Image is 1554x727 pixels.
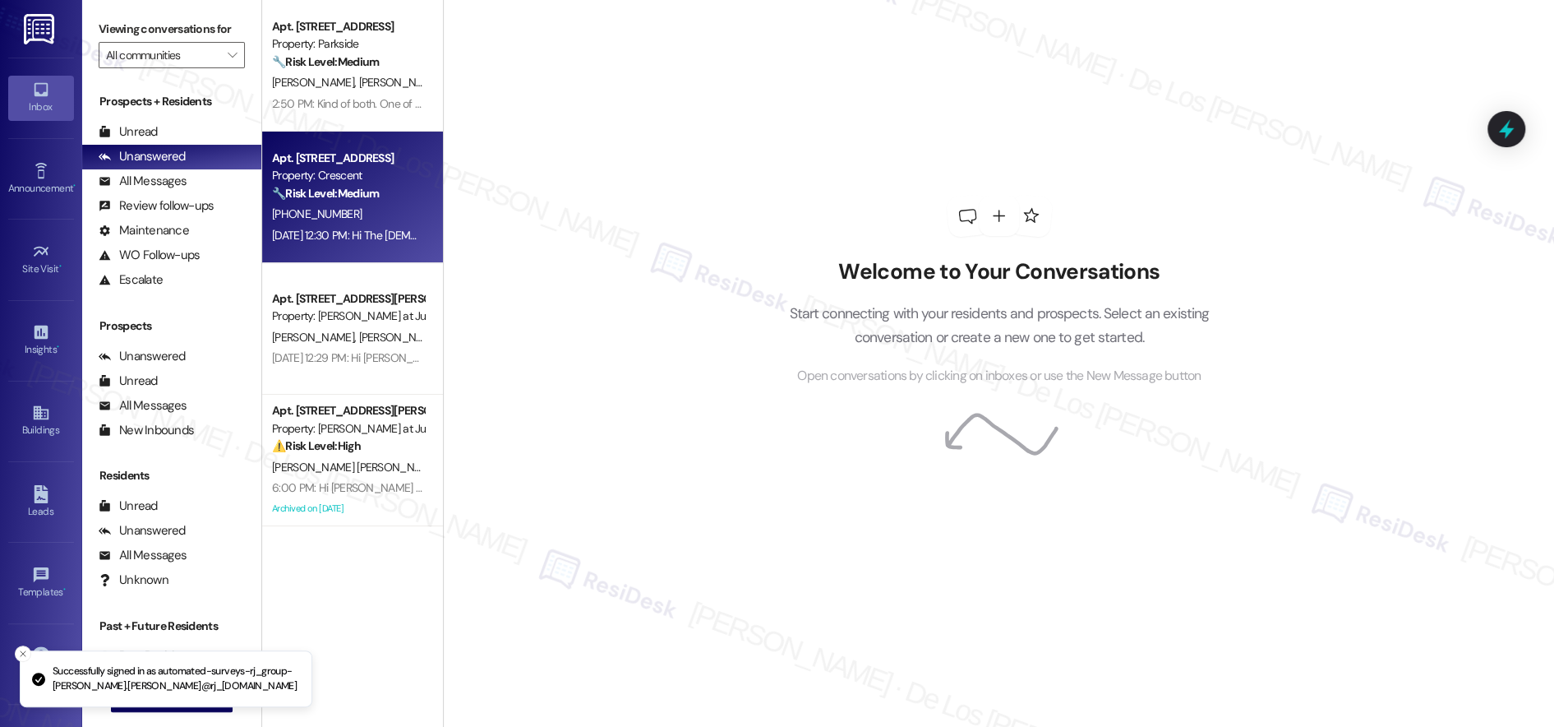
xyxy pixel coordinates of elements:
div: All Messages [99,547,187,564]
div: Property: [PERSON_NAME] at June Road [272,420,424,438]
p: Start connecting with your residents and prospects. Select an existing conversation or create a n... [764,302,1234,349]
div: Property: Parkside [272,35,424,53]
div: Prospects [82,317,261,335]
a: Inbox [8,76,74,120]
strong: 🔧 Risk Level: Medium [272,186,379,201]
i:  [228,49,237,62]
span: [PERSON_NAME] [272,75,359,90]
span: [PHONE_NUMBER] [272,206,362,221]
p: Successfully signed in as automated-surveys-rj_group-[PERSON_NAME].[PERSON_NAME]@rj_[DOMAIN_NAME] [53,664,298,693]
div: Property: [PERSON_NAME] at June Road [272,308,424,325]
div: Review follow-ups [99,197,214,215]
button: Close toast [15,646,31,662]
div: Unanswered [99,148,186,165]
a: Templates • [8,561,74,605]
img: ResiDesk Logo [24,14,58,44]
input: All communities [106,42,219,68]
div: Unread [99,123,158,141]
span: • [57,341,59,353]
div: New Inbounds [99,422,194,439]
a: Site Visit • [8,238,74,282]
div: 6:00 PM: Hi [PERSON_NAME] and [PERSON_NAME], thanks for reaching out! I can certainly help with y... [272,480,1287,495]
strong: 🔧 Risk Level: Medium [272,54,379,69]
div: [DATE] 12:29 PM: Hi [PERSON_NAME] and [PERSON_NAME], a gentle reminder that your rent is due and ... [272,350,1392,365]
span: Open conversations by clicking on inboxes or use the New Message button [797,366,1201,387]
div: Unanswered [99,522,186,539]
div: Unknown [99,572,168,589]
label: Viewing conversations for [99,16,245,42]
a: Account [8,641,74,686]
span: • [73,180,76,192]
div: WO Follow-ups [99,247,200,264]
a: Buildings [8,399,74,443]
div: Property: Crescent [272,167,424,184]
span: [PERSON_NAME] [272,330,359,345]
div: [DATE] 12:30 PM: Hi The [DEMOGRAPHIC_DATA][PERSON_NAME], a gentle reminder that your rent is due ... [272,228,1418,243]
h2: Welcome to Your Conversations [764,259,1234,285]
div: Apt. [STREET_ADDRESS] [272,18,424,35]
span: • [59,261,62,272]
span: [PERSON_NAME] [359,75,441,90]
div: Apt. [STREET_ADDRESS][PERSON_NAME] at June Road 2 [272,290,424,308]
span: [PERSON_NAME] [359,330,441,345]
div: Maintenance [99,222,189,239]
div: Apt. [STREET_ADDRESS][PERSON_NAME] [272,402,424,419]
a: Insights • [8,318,74,363]
div: Unread [99,373,158,390]
div: Unread [99,498,158,515]
div: Residents [82,467,261,484]
div: Prospects + Residents [82,93,261,110]
span: [PERSON_NAME] [PERSON_NAME] [272,460,444,475]
div: All Messages [99,397,187,414]
span: • [63,584,66,595]
a: Leads [8,480,74,525]
div: Escalate [99,271,163,289]
div: All Messages [99,173,187,190]
div: Past + Future Residents [82,618,261,635]
div: Archived on [DATE] [270,498,426,519]
div: Unanswered [99,348,186,365]
div: Apt. [STREET_ADDRESS] [272,150,424,167]
strong: ⚠️ Risk Level: High [272,438,361,453]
